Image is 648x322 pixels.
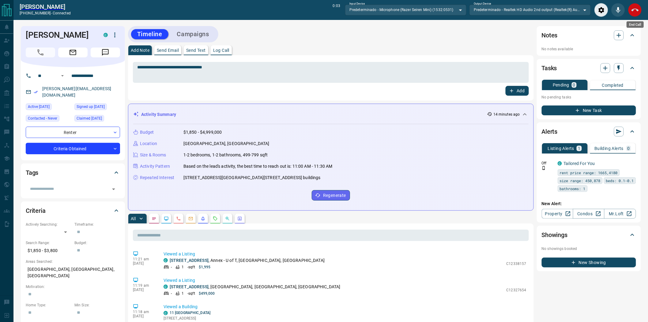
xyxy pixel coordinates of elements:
p: , Annex - U of T, [GEOGRAPHIC_DATA], [GEOGRAPHIC_DATA] [170,257,325,264]
p: Off [542,160,554,166]
svg: Email Verified [34,90,38,94]
div: Mon Jun 05 2023 [74,115,120,124]
div: Renter [26,127,120,138]
p: Listing Alerts [548,146,575,151]
p: No notes available [542,46,636,52]
svg: Requests [213,216,218,221]
span: rent price range: 1665,4180 [560,170,618,176]
p: Repeated Interest [140,174,174,181]
span: size range: 450,878 [560,178,601,184]
p: [GEOGRAPHIC_DATA], [GEOGRAPHIC_DATA] [183,140,269,147]
p: Completed [602,83,624,87]
p: [DATE] [133,314,154,318]
p: No pending tasks [542,93,636,102]
div: Criteria Obtained [26,143,120,154]
svg: Listing Alerts [201,216,205,221]
button: Open [109,185,118,194]
button: New Task [542,105,636,115]
p: Min Size: [74,302,120,308]
div: Mon Jun 05 2023 [74,103,120,112]
p: Budget [140,129,154,136]
div: condos.ca [104,33,108,37]
h2: Alerts [542,127,558,136]
span: Signed up [DATE] [77,104,105,110]
div: condos.ca [164,311,168,315]
span: Message [91,48,120,57]
a: [PERSON_NAME][EMAIL_ADDRESS][DOMAIN_NAME] [42,86,111,98]
a: Mr.Loft [604,209,636,219]
p: - sqft [187,291,195,296]
div: condos.ca [164,258,168,263]
p: Based on the lead's activity, the best time to reach out is: 11:00 AM - 11:30 AM [183,163,333,170]
h2: Tags [26,168,38,178]
p: [DATE] [133,288,154,292]
div: Tasks [542,61,636,75]
button: Add [506,86,529,96]
div: End Call [628,3,642,17]
p: - [171,264,172,270]
p: [GEOGRAPHIC_DATA], [GEOGRAPHIC_DATA], [GEOGRAPHIC_DATA] [26,264,120,281]
p: Actively Searching: [26,222,71,227]
p: Viewed a Listing [164,277,526,284]
a: Condos [573,209,605,219]
p: Send Email [157,48,179,52]
div: Criteria [26,203,120,218]
a: [STREET_ADDRESS] [170,284,209,289]
button: Timeline [131,29,168,39]
h1: [PERSON_NAME] [26,30,94,40]
svg: Emails [188,216,193,221]
div: Alerts [542,124,636,139]
p: 1 [182,264,184,270]
a: 11 [GEOGRAPHIC_DATA] [170,311,210,315]
p: 11:21 am [133,257,154,261]
button: New Showing [542,258,636,267]
p: Budget: [74,240,120,246]
p: Viewed a Listing [164,251,526,257]
p: Timeframe: [74,222,120,227]
p: , [GEOGRAPHIC_DATA], [GEOGRAPHIC_DATA], [GEOGRAPHIC_DATA] [170,284,341,290]
p: Motivation: [26,284,120,289]
div: condos.ca [164,285,168,289]
div: Predeterminado - Microphone (Razer Seiren Mini) (1532:0531) [345,5,466,15]
p: 11:18 am [133,310,154,314]
p: $1,850 - $4,999,000 [183,129,222,136]
button: Campaigns [171,29,215,39]
p: Add Note [131,48,149,52]
p: Areas Searched: [26,259,120,264]
h2: Showings [542,230,568,240]
p: [STREET_ADDRESS] [164,316,228,321]
div: condos.ca [558,161,562,166]
div: Notes [542,28,636,43]
svg: Push Notification Only [542,166,546,170]
p: New Alert: [542,201,636,207]
div: Predeterminado - Realtek HD Audio 2nd output (Realtek(R) Audio) [469,5,591,15]
span: connected [53,11,71,15]
div: Mute [611,3,625,17]
p: Location [140,140,157,147]
div: End Call [627,21,644,28]
p: C12338157 [507,261,526,266]
p: [DATE] [133,261,154,266]
span: Email [58,48,88,57]
p: 0 [573,83,575,87]
h2: Criteria [26,206,46,216]
p: Activity Summary [141,111,176,118]
div: Audio Settings [594,3,608,17]
p: 14 minutes ago [493,112,520,117]
button: Open [59,72,66,79]
span: Active [DATE] [28,104,50,110]
p: 0:03 [333,3,340,17]
span: Contacted - Never [28,115,57,121]
span: Claimed [DATE] [77,115,102,121]
a: [STREET_ADDRESS] [170,258,209,263]
p: Pending [553,83,569,87]
p: 0 [627,146,630,151]
svg: Agent Actions [237,216,242,221]
label: Input Device [349,2,365,6]
span: Call [26,48,55,57]
svg: Notes [152,216,156,221]
div: Wed Aug 13 2025 [26,103,71,112]
p: C12327654 [507,287,526,293]
h2: Notes [542,30,558,40]
p: $1,850 - $3,800 [26,246,71,256]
